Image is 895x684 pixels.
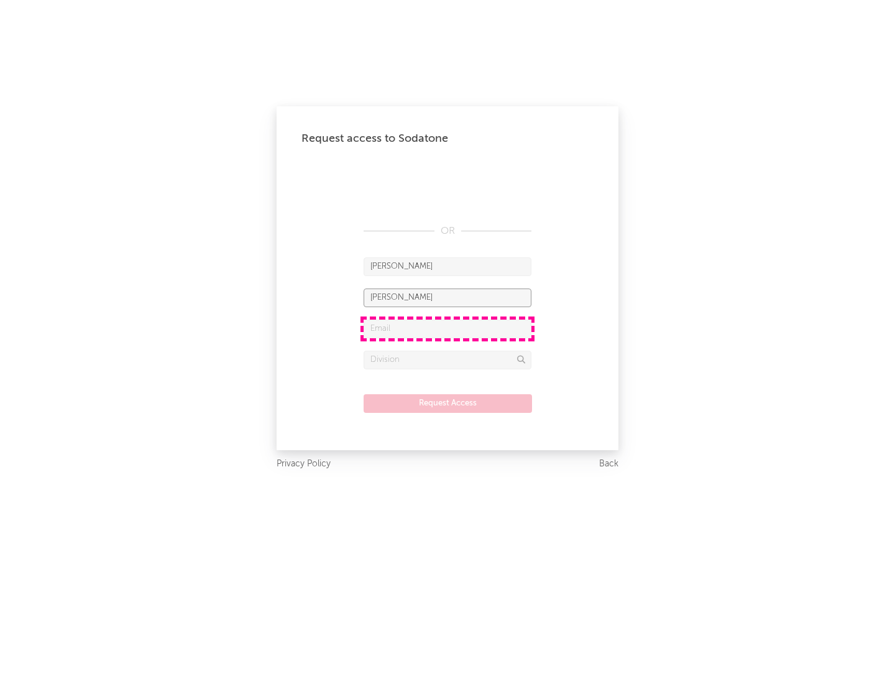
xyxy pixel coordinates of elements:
[599,456,618,472] a: Back
[301,131,594,146] div: Request access to Sodatone
[364,320,531,338] input: Email
[364,224,531,239] div: OR
[364,394,532,413] button: Request Access
[364,289,531,307] input: Last Name
[277,456,331,472] a: Privacy Policy
[364,257,531,276] input: First Name
[364,351,531,369] input: Division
